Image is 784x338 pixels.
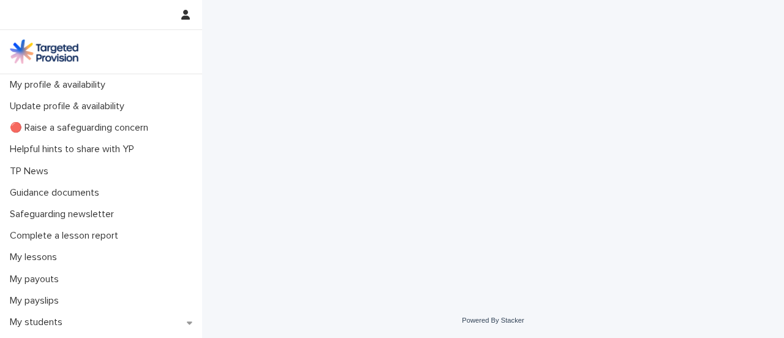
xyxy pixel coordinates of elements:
[5,274,69,285] p: My payouts
[5,230,128,242] p: Complete a lesson report
[5,209,124,220] p: Safeguarding newsletter
[462,317,524,324] a: Powered By Stacker
[5,144,144,155] p: Helpful hints to share with YP
[5,166,58,177] p: TP News
[5,317,72,328] p: My students
[5,295,69,307] p: My payslips
[5,101,134,112] p: Update profile & availability
[5,79,115,91] p: My profile & availability
[10,39,78,64] img: M5nRWzHhSzIhMunXDL62
[5,122,158,134] p: 🔴 Raise a safeguarding concern
[5,187,109,199] p: Guidance documents
[5,252,67,263] p: My lessons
